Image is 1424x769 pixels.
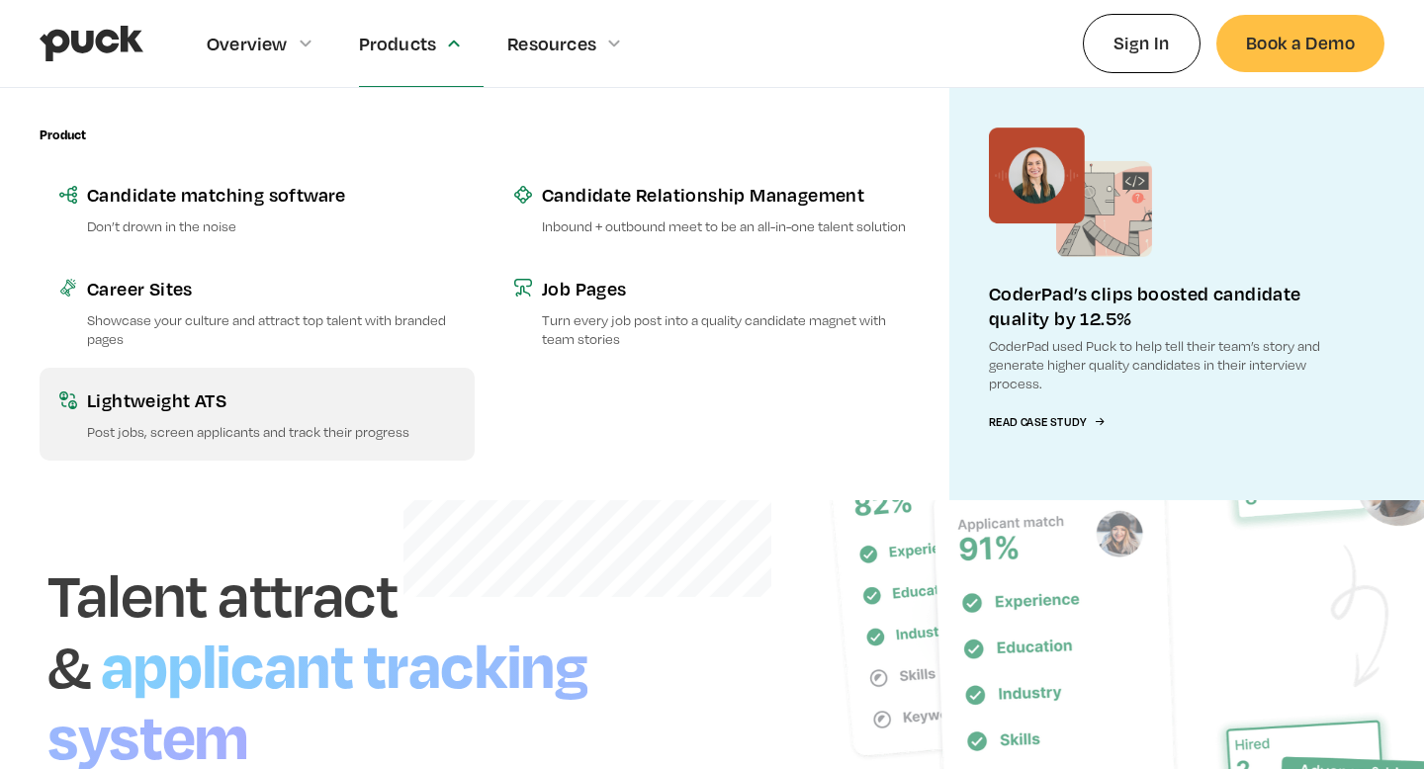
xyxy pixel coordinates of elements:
[40,368,475,461] a: Lightweight ATSPost jobs, screen applicants and track their progress
[87,216,455,235] p: Don’t drown in the noise
[40,256,475,368] a: Career SitesShowcase your culture and attract top talent with branded pages
[494,256,930,368] a: Job PagesTurn every job post into a quality candidate magnet with team stories
[1216,15,1384,71] a: Book a Demo
[40,128,86,142] div: Product
[359,33,437,54] div: Products
[989,416,1086,429] div: Read Case Study
[87,276,455,300] div: Career Sites
[87,310,455,348] p: Showcase your culture and attract top talent with branded pages
[542,182,910,207] div: Candidate Relationship Management
[542,276,910,300] div: Job Pages
[207,33,288,54] div: Overview
[1083,14,1201,72] a: Sign In
[542,310,910,348] p: Turn every job post into a quality candidate magnet with team stories
[989,336,1345,393] p: CoderPad used Puck to help tell their team’s story and generate higher quality candidates in thei...
[47,556,398,702] h1: Talent attract &
[542,216,910,235] p: Inbound + outbound meet to be an all-in-one talent solution
[87,182,455,207] div: Candidate matching software
[87,422,455,441] p: Post jobs, screen applicants and track their progress
[989,281,1345,330] div: CoderPad’s clips boosted candidate quality by 12.5%
[87,387,455,412] div: Lightweight ATS
[949,88,1384,500] a: CoderPad’s clips boosted candidate quality by 12.5%CoderPad used Puck to help tell their team’s s...
[507,33,596,54] div: Resources
[494,162,930,255] a: Candidate Relationship ManagementInbound + outbound meet to be an all-in-one talent solution
[40,162,475,255] a: Candidate matching softwareDon’t drown in the noise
